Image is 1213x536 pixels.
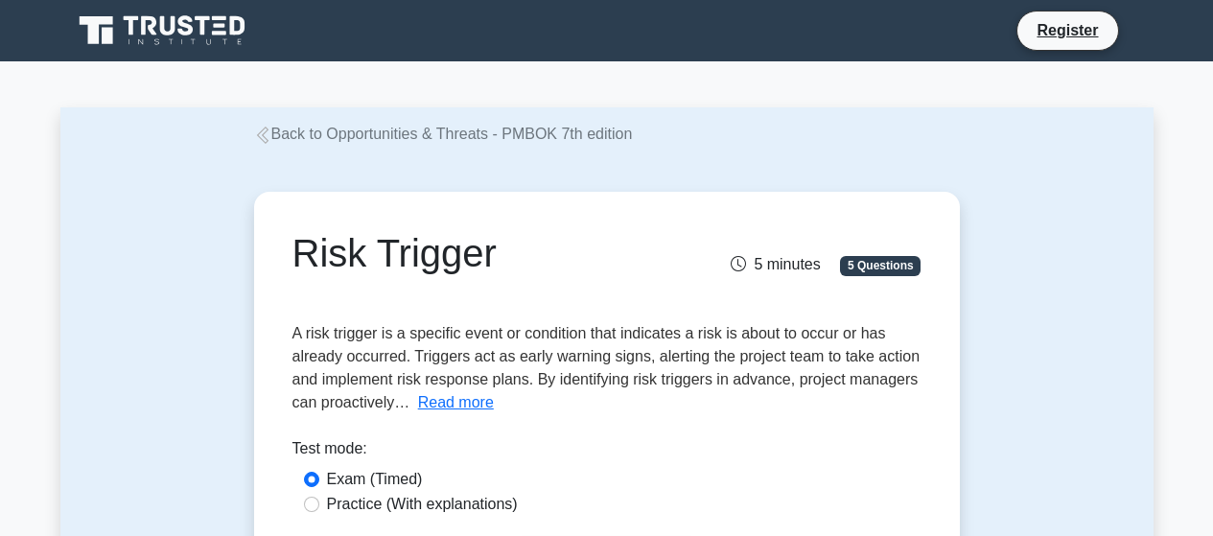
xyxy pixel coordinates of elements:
div: Test mode: [292,437,921,468]
span: A risk trigger is a specific event or condition that indicates a risk is about to occur or has al... [292,325,921,410]
h1: Risk Trigger [292,230,704,276]
a: Back to Opportunities & Threats - PMBOK 7th edition [254,126,633,142]
a: Register [1025,18,1109,42]
label: Exam (Timed) [327,468,423,491]
button: Read more [418,391,494,414]
span: 5 Questions [840,256,921,275]
span: 5 minutes [731,256,820,272]
label: Practice (With explanations) [327,493,518,516]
